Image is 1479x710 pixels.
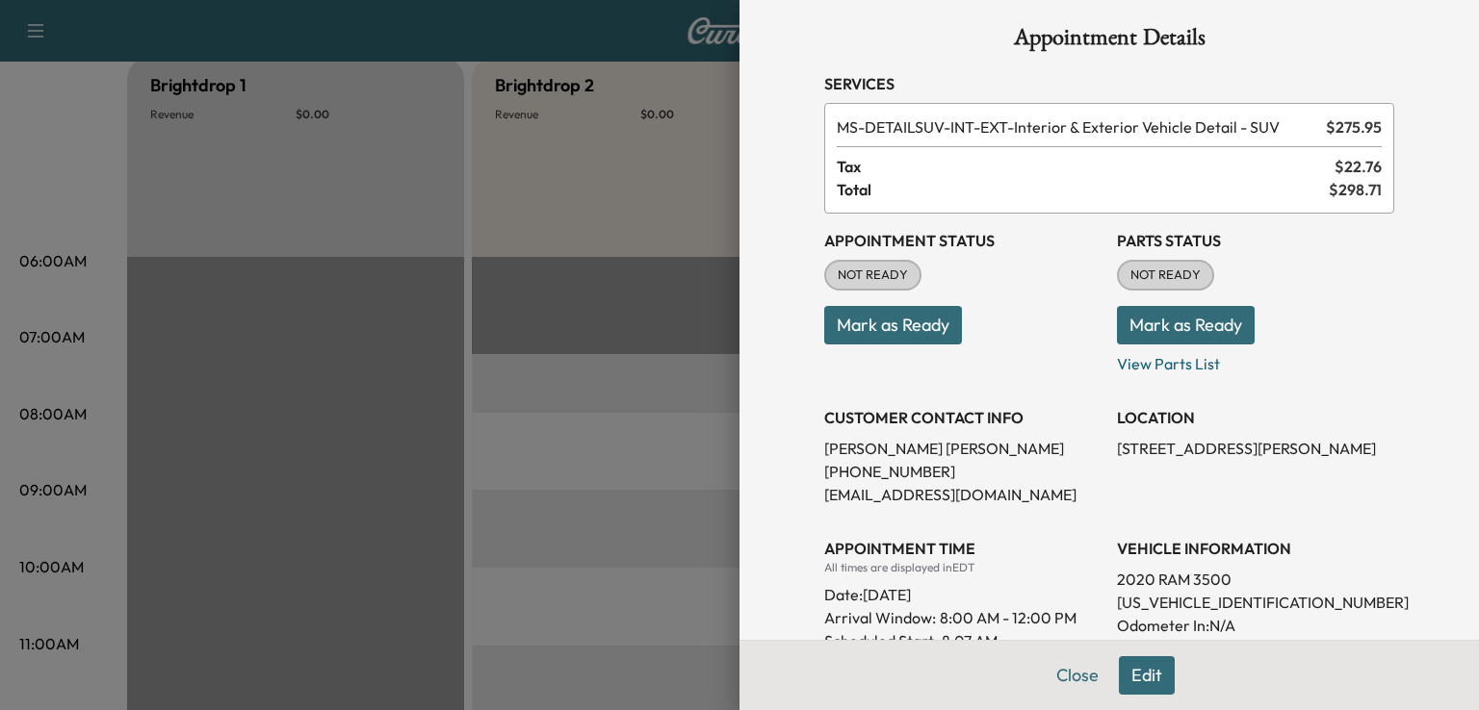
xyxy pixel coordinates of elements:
p: [US_VEHICLE_IDENTIFICATION_NUMBER] [1117,591,1394,614]
h3: Appointment Status [824,229,1102,252]
p: View Parts List [1117,344,1394,375]
button: Mark as Ready [824,306,962,344]
p: 8:07 AM [942,629,998,652]
h3: APPOINTMENT TIME [824,537,1102,560]
h3: CUSTOMER CONTACT INFO [824,406,1102,429]
p: [EMAIL_ADDRESS][DOMAIN_NAME] [824,483,1102,506]
span: NOT READY [1119,266,1212,285]
div: Date: [DATE] [824,575,1102,606]
p: Odometer In: N/A [1117,614,1394,637]
p: Scheduled Start: [824,629,938,652]
span: $ 298.71 [1329,178,1382,201]
span: Total [837,178,1329,201]
p: [PHONE_NUMBER] [824,460,1102,483]
h3: Services [824,72,1394,95]
p: Arrival Window: [824,606,1102,629]
p: 2020 RAM 3500 [1117,568,1394,591]
span: $ 22.76 [1335,155,1382,178]
h3: LOCATION [1117,406,1394,429]
span: $ 275.95 [1326,115,1382,139]
span: 8:00 AM - 12:00 PM [940,606,1077,629]
p: [PERSON_NAME] [PERSON_NAME] [824,437,1102,460]
button: Edit [1119,656,1175,695]
span: Interior & Exterior Vehicle Detail - SUV [837,115,1318,139]
span: NOT READY [826,266,920,285]
span: Tax [837,155,1335,178]
button: Close [1044,656,1111,695]
h1: Appointment Details [824,26,1394,57]
h3: Parts Status [1117,229,1394,252]
p: Odometer Out: N/A [1117,637,1394,660]
div: All times are displayed in EDT [824,560,1102,575]
h3: VEHICLE INFORMATION [1117,537,1394,560]
p: [STREET_ADDRESS][PERSON_NAME] [1117,437,1394,460]
button: Mark as Ready [1117,306,1255,344]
